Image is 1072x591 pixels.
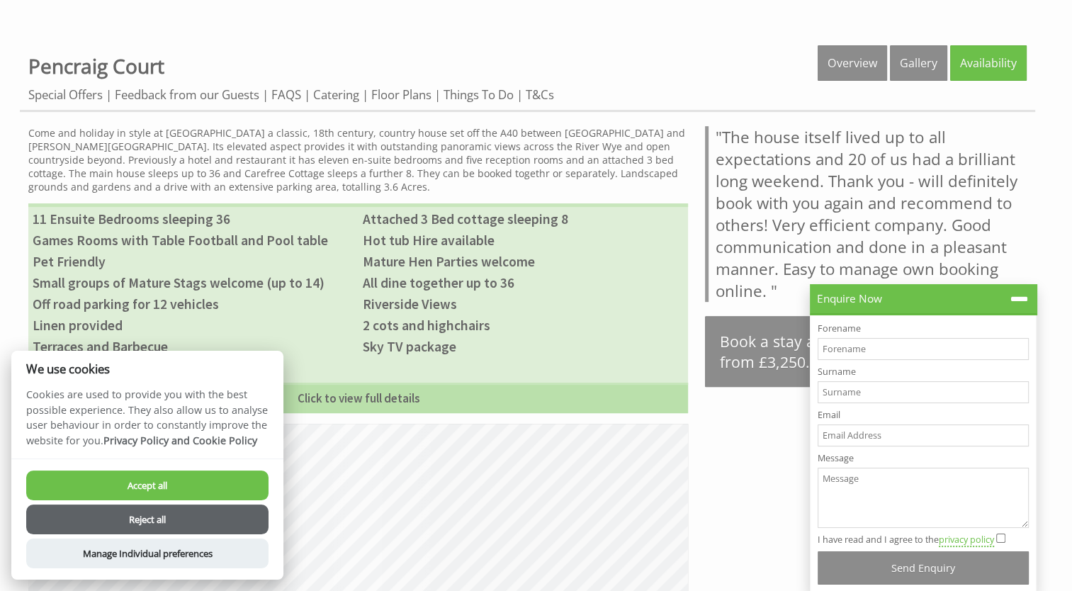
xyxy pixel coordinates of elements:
p: Enquire Now [817,291,1029,306]
li: Attached 3 Bed cottage sleeping 8 [359,208,689,230]
a: privacy policy [939,534,994,547]
p: Come and holiday in style at [GEOGRAPHIC_DATA] a classic, 18th century, country house set off the... [28,126,688,193]
a: Pencraig Court [28,52,164,79]
li: Small groups of Mature Stags welcome (up to 14) [28,272,359,293]
label: Forename [818,322,1029,334]
li: Off road parking for 12 vehicles [28,293,359,315]
li: 2 cots and highchairs [359,315,689,336]
li: Linen provided [28,315,359,336]
a: Catering [313,86,359,103]
a: Special Offers [28,86,103,103]
input: Surname [818,381,1029,403]
label: I have read and I agree to the [818,534,994,546]
button: Manage Individual preferences [26,539,269,568]
button: Reject all [26,505,269,534]
li: Games Rooms with Table Football and Pool table [28,230,359,251]
label: Surname [818,366,1029,378]
a: Feedback from our Guests [115,86,259,103]
a: Click to view full details [28,383,688,413]
input: Email Address [818,424,1029,446]
a: Availability [950,45,1027,81]
blockquote: "The house itself lived up to all expectations and 20 of us had a brilliant long weekend. Thank y... [705,126,1027,302]
li: Mature Hen Parties welcome [359,251,689,272]
li: Pet Friendly [28,251,359,272]
a: Floor Plans [371,86,431,103]
a: Things To Do [444,86,514,103]
li: Hot tub Hire available [359,230,689,251]
a: FAQS [271,86,301,103]
a: Privacy Policy and Cookie Policy [103,434,257,447]
a: Overview [818,45,887,81]
a: Gallery [890,45,947,81]
button: Send Enquiry [818,551,1029,585]
li: Terraces and Barbecue [28,336,359,357]
a: T&Cs [526,86,554,103]
a: Book a stay at [GEOGRAPHIC_DATA] from £3,250.00 [705,316,1027,387]
li: 11 Ensuite Bedrooms sleeping 36 [28,208,359,230]
li: Sky TV package [359,336,689,357]
label: Message [818,452,1029,464]
li: All dine together up to 36 [359,272,689,293]
button: Accept all [26,471,269,500]
label: Email [818,409,1029,421]
h2: We use cookies [11,362,283,376]
input: Forename [818,338,1029,360]
li: Riverside Views [359,293,689,315]
p: Cookies are used to provide you with the best possible experience. They also allow us to analyse ... [11,387,283,458]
